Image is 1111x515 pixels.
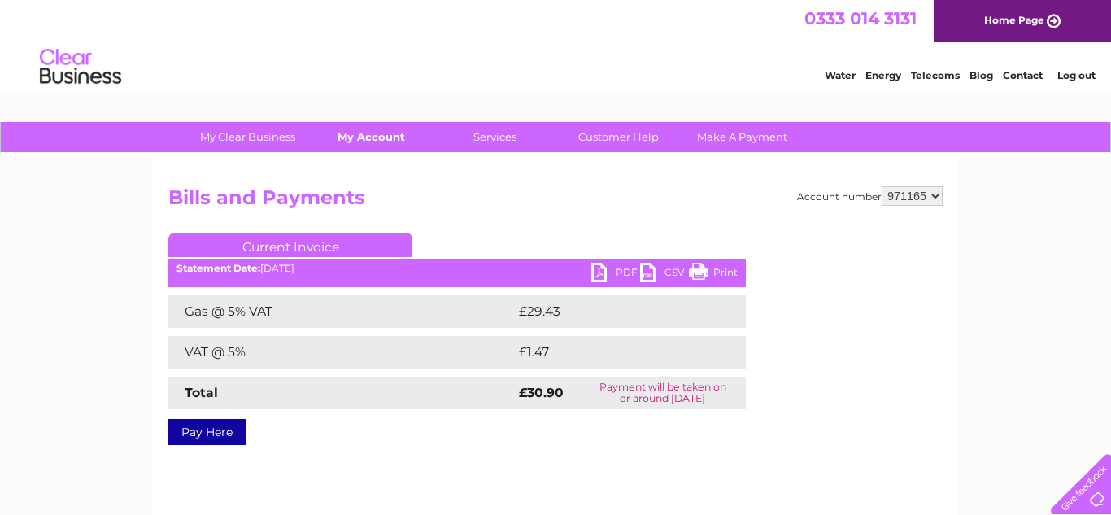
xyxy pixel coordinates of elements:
div: Clear Business is a trading name of Verastar Limited (registered in [GEOGRAPHIC_DATA] No. 3667643... [172,9,941,79]
a: Blog [969,69,993,81]
a: 0333 014 3131 [804,8,917,28]
td: £1.47 [515,336,705,369]
td: £29.43 [515,295,713,328]
strong: Total [185,385,218,400]
b: Statement Date: [176,262,260,274]
a: My Account [304,122,438,152]
strong: £30.90 [519,385,564,400]
a: Water [825,69,856,81]
a: My Clear Business [181,122,315,152]
a: CSV [640,263,689,286]
a: Telecoms [911,69,960,81]
a: Customer Help [551,122,686,152]
a: Make A Payment [675,122,809,152]
a: Print [689,263,738,286]
div: [DATE] [168,263,746,274]
a: Energy [865,69,901,81]
a: Services [428,122,562,152]
a: PDF [591,263,640,286]
a: Contact [1003,69,1043,81]
a: Pay Here [168,419,246,445]
a: Current Invoice [168,233,412,257]
img: logo.png [39,42,122,92]
td: VAT @ 5% [168,336,515,369]
a: Log out [1057,69,1096,81]
div: Account number [797,186,943,206]
td: Gas @ 5% VAT [168,295,515,328]
h2: Bills and Payments [168,186,943,217]
td: Payment will be taken on or around [DATE] [580,377,746,409]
